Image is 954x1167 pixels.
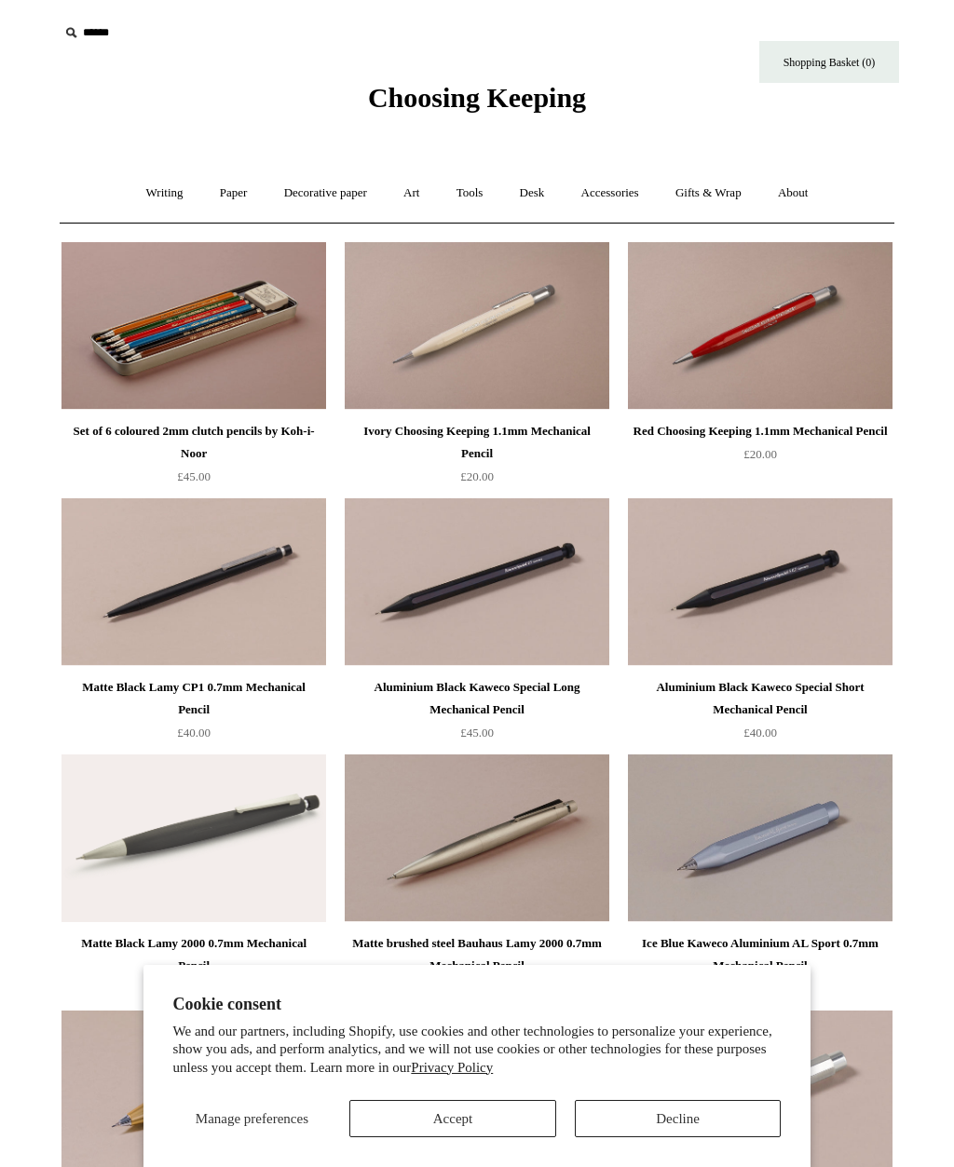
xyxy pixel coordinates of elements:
[61,754,326,922] img: Matte Black Lamy 2000 0.7mm Mechanical Pencil
[66,932,321,977] div: Matte Black Lamy 2000 0.7mm Mechanical Pencil
[173,1023,782,1078] p: We and our partners, including Shopify, use cookies and other technologies to personalize your ex...
[61,242,326,410] a: Set of 6 coloured 2mm clutch pencils by Koh-i-Noor Set of 6 coloured 2mm clutch pencils by Koh-i-...
[628,242,893,410] a: Red Choosing Keeping 1.1mm Mechanical Pencil Red Choosing Keeping 1.1mm Mechanical Pencil
[633,420,888,442] div: Red Choosing Keeping 1.1mm Mechanical Pencil
[345,754,609,922] a: Matte brushed steel Bauhaus Lamy 2000 0.7mm Mechanical Pencil Matte brushed steel Bauhaus Lamy 20...
[759,41,899,83] a: Shopping Basket (0)
[177,469,211,483] span: £45.00
[633,676,888,721] div: Aluminium Black Kaweco Special Short Mechanical Pencil
[503,169,562,218] a: Desk
[61,754,326,922] a: Matte Black Lamy 2000 0.7mm Mechanical Pencil Matte Black Lamy 2000 0.7mm Mechanical Pencil
[460,726,494,740] span: £45.00
[267,169,384,218] a: Decorative paper
[61,498,326,666] a: Matte Black Lamy CP1 0.7mm Mechanical Pencil Matte Black Lamy CP1 0.7mm Mechanical Pencil
[440,169,500,218] a: Tools
[411,1060,493,1075] a: Privacy Policy
[628,932,893,1009] a: Ice Blue Kaweco Aluminium AL Sport 0.7mm Mechanical Pencil £70.00
[761,169,825,218] a: About
[349,1100,556,1137] button: Accept
[628,676,893,753] a: Aluminium Black Kaweco Special Short Mechanical Pencil £40.00
[743,447,777,461] span: £20.00
[368,97,586,110] a: Choosing Keeping
[345,420,609,496] a: Ivory Choosing Keeping 1.1mm Mechanical Pencil £20.00
[345,932,609,1009] a: Matte brushed steel Bauhaus Lamy 2000 0.7mm Mechanical Pencil £200.00
[628,754,893,922] img: Ice Blue Kaweco Aluminium AL Sport 0.7mm Mechanical Pencil
[345,676,609,753] a: Aluminium Black Kaweco Special Long Mechanical Pencil £45.00
[173,995,782,1014] h2: Cookie consent
[196,1111,308,1126] span: Manage preferences
[129,169,200,218] a: Writing
[349,420,605,465] div: Ivory Choosing Keeping 1.1mm Mechanical Pencil
[368,82,586,113] span: Choosing Keeping
[743,726,777,740] span: £40.00
[345,498,609,666] img: Aluminium Black Kaweco Special Long Mechanical Pencil
[61,420,326,496] a: Set of 6 coloured 2mm clutch pencils by Koh-i-Noor £45.00
[66,420,321,465] div: Set of 6 coloured 2mm clutch pencils by Koh-i-Noor
[460,469,494,483] span: £20.00
[61,676,326,753] a: Matte Black Lamy CP1 0.7mm Mechanical Pencil £40.00
[387,169,436,218] a: Art
[349,676,605,721] div: Aluminium Black Kaweco Special Long Mechanical Pencil
[203,169,265,218] a: Paper
[66,676,321,721] div: Matte Black Lamy CP1 0.7mm Mechanical Pencil
[345,242,609,410] img: Ivory Choosing Keeping 1.1mm Mechanical Pencil
[628,498,893,666] a: Aluminium Black Kaweco Special Short Mechanical Pencil Aluminium Black Kaweco Special Short Mecha...
[633,932,888,977] div: Ice Blue Kaweco Aluminium AL Sport 0.7mm Mechanical Pencil
[575,1100,782,1137] button: Decline
[349,932,605,977] div: Matte brushed steel Bauhaus Lamy 2000 0.7mm Mechanical Pencil
[173,1100,332,1137] button: Manage preferences
[565,169,656,218] a: Accessories
[345,754,609,922] img: Matte brushed steel Bauhaus Lamy 2000 0.7mm Mechanical Pencil
[628,420,893,496] a: Red Choosing Keeping 1.1mm Mechanical Pencil £20.00
[61,242,326,410] img: Set of 6 coloured 2mm clutch pencils by Koh-i-Noor
[345,498,609,666] a: Aluminium Black Kaweco Special Long Mechanical Pencil Aluminium Black Kaweco Special Long Mechani...
[345,242,609,410] a: Ivory Choosing Keeping 1.1mm Mechanical Pencil Ivory Choosing Keeping 1.1mm Mechanical Pencil
[659,169,758,218] a: Gifts & Wrap
[61,498,326,666] img: Matte Black Lamy CP1 0.7mm Mechanical Pencil
[628,754,893,922] a: Ice Blue Kaweco Aluminium AL Sport 0.7mm Mechanical Pencil Ice Blue Kaweco Aluminium AL Sport 0.7...
[61,932,326,1009] a: Matte Black Lamy 2000 0.7mm Mechanical Pencil £80.00
[628,498,893,666] img: Aluminium Black Kaweco Special Short Mechanical Pencil
[177,726,211,740] span: £40.00
[628,242,893,410] img: Red Choosing Keeping 1.1mm Mechanical Pencil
